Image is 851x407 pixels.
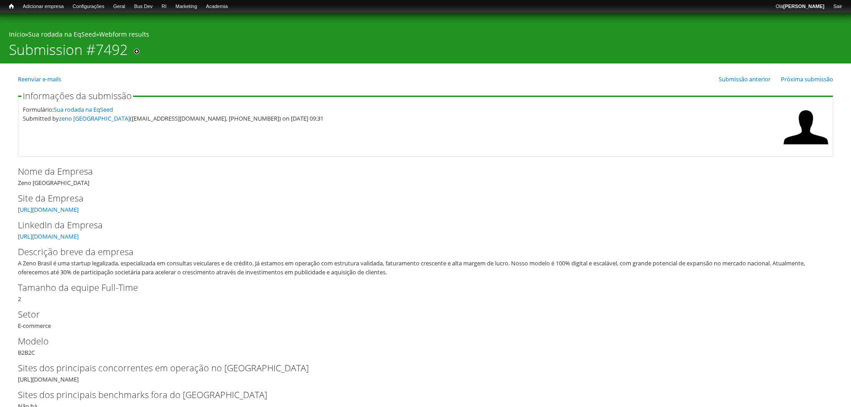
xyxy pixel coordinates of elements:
a: Sair [829,2,847,11]
label: Modelo [18,335,818,348]
a: Marketing [171,2,201,11]
legend: Informações da submissão [21,92,133,101]
div: Zeno [GEOGRAPHIC_DATA] [18,165,833,187]
a: Sua rodada na EqSeed [28,30,96,38]
a: Submissão anterior [719,75,771,83]
div: Submitted by ([EMAIL_ADDRESS][DOMAIN_NAME], [PHONE_NUMBER]) on [DATE] 09:31 [23,114,779,123]
label: Descrição breve da empresa [18,245,818,259]
label: Setor [18,308,818,321]
a: zeno [GEOGRAPHIC_DATA] [59,114,130,122]
h1: Submission #7492 [9,41,128,63]
a: Geral [109,2,130,11]
a: Próxima submissão [781,75,833,83]
div: » » [9,30,842,41]
a: Academia [201,2,232,11]
a: Início [4,2,18,11]
label: Nome da Empresa [18,165,818,178]
a: Reenviar e-mails [18,75,61,83]
a: Sua rodada na EqSeed [54,105,113,113]
span: Início [9,3,14,9]
a: Configurações [68,2,109,11]
a: Olá[PERSON_NAME] [771,2,829,11]
div: E-commerce [18,308,833,330]
img: Foto de zeno brasil [784,105,828,150]
a: Adicionar empresa [18,2,68,11]
div: A Zeno Brasil é uma startup legalizada, especializada em consultas veiculares e de crédito. Já es... [18,259,827,277]
div: B2B2C [18,335,833,357]
label: LinkedIn da Empresa [18,218,818,232]
div: 2 [18,281,833,303]
div: Formulário: [23,105,779,114]
a: Webform results [99,30,149,38]
label: Tamanho da equipe Full-Time [18,281,818,294]
strong: [PERSON_NAME] [783,4,824,9]
a: Bus Dev [130,2,157,11]
label: Sites dos principais concorrentes em operação no [GEOGRAPHIC_DATA] [18,361,818,375]
a: Início [9,30,25,38]
div: [URL][DOMAIN_NAME] [18,361,833,384]
a: RI [157,2,171,11]
label: Sites dos principais benchmarks fora do [GEOGRAPHIC_DATA] [18,388,818,402]
a: Ver perfil do usuário. [784,143,828,151]
a: [URL][DOMAIN_NAME] [18,232,79,240]
a: [URL][DOMAIN_NAME] [18,206,79,214]
label: Site da Empresa [18,192,818,205]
